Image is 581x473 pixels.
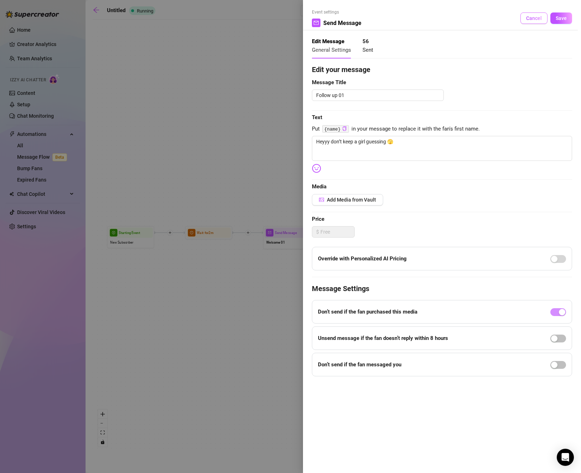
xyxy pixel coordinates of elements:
button: Save [550,12,572,24]
span: copy [342,126,347,131]
strong: Media [312,183,327,190]
span: Send Message [323,19,361,27]
strong: Don’t send if the fan purchased this media [318,309,417,315]
span: Cancel [526,15,542,21]
span: Save [556,15,567,21]
textarea: Follow up 01 [312,90,444,101]
span: Put in your message to replace it with the fan's first name. [312,125,572,133]
span: mail [314,20,319,25]
strong: Text [312,114,322,121]
strong: Price [312,216,324,222]
strong: Don’t send if the fan messaged you [318,361,401,368]
strong: Unsend message if the fan doesn’t reply within 8 hours [318,335,448,341]
span: picture [319,197,324,202]
img: svg%3e [312,164,321,173]
strong: 56 [363,38,369,45]
div: Open Intercom Messenger [557,449,574,466]
span: Add Media from Vault [327,197,376,203]
h4: Message Settings [312,284,572,294]
strong: Edit your message [312,65,370,74]
span: Event settings [312,9,361,16]
button: Add Media from Vault [312,194,383,205]
strong: Message Title [312,79,346,86]
input: Free [320,227,354,237]
strong: Edit Message [312,38,344,45]
span: Sent [363,47,373,53]
button: Click to Copy [342,126,347,132]
button: Cancel [520,12,547,24]
code: {name} [322,125,349,133]
textarea: Heyyy don’t keep a girl guessing 🫣 [312,136,572,161]
strong: Override with Personalized AI Pricing [318,255,407,262]
span: General Settings [312,47,351,53]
